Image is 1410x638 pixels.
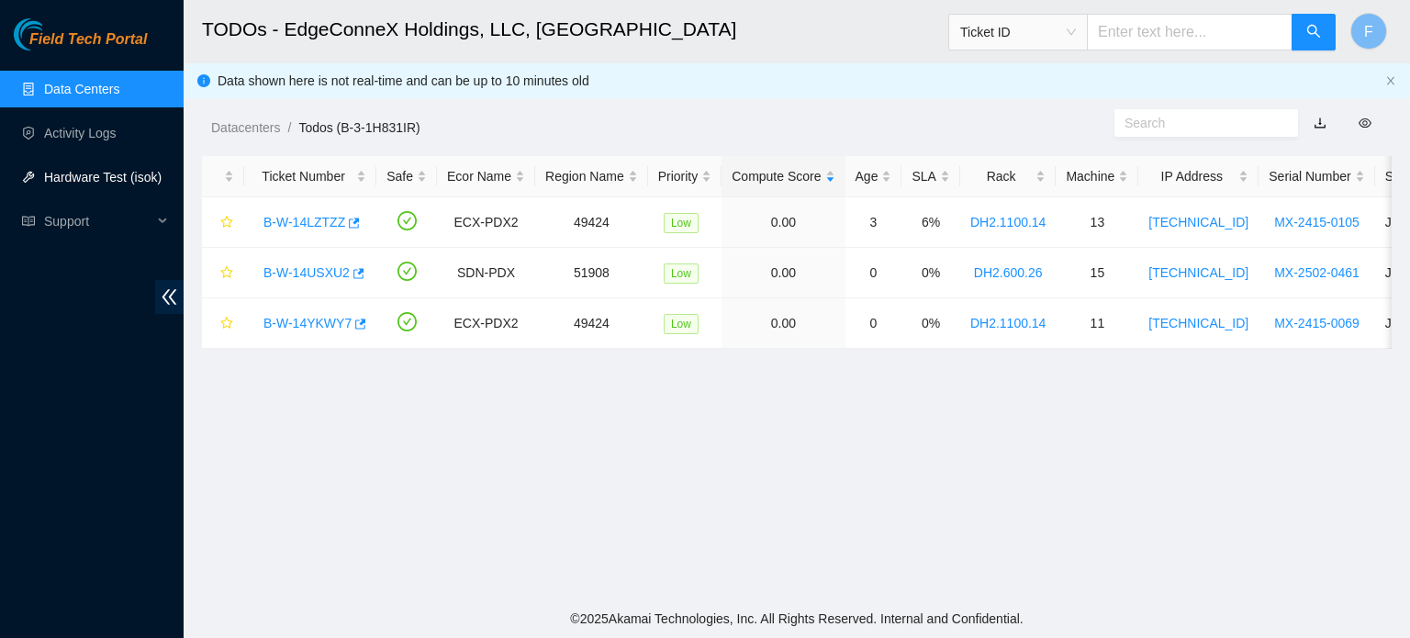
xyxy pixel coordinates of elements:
[1087,14,1292,50] input: Enter text here...
[722,298,845,349] td: 0.00
[263,316,352,330] a: B-W-14YKWY7
[901,248,959,298] td: 0%
[220,317,233,331] span: star
[1056,248,1138,298] td: 15
[437,248,535,298] td: SDN-PDX
[664,263,699,284] span: Low
[14,18,93,50] img: Akamai Technologies
[212,308,234,338] button: star
[1125,113,1273,133] input: Search
[1274,215,1360,229] a: MX-2415-0105
[970,316,1046,330] a: DH2.1100.14
[1385,75,1396,86] span: close
[44,170,162,185] a: Hardware Test (isok)
[212,207,234,237] button: star
[1274,265,1360,280] a: MX-2502-0461
[1350,13,1387,50] button: F
[535,298,648,349] td: 49424
[1385,75,1396,87] button: close
[1056,197,1138,248] td: 13
[397,312,417,331] span: check-circle
[211,120,280,135] a: Datacenters
[1148,265,1248,280] a: [TECHNICAL_ID]
[263,215,345,229] a: B-W-14LZTZZ
[974,265,1043,280] a: DH2.600.26
[845,248,902,298] td: 0
[29,31,147,49] span: Field Tech Portal
[1300,108,1340,138] button: download
[845,298,902,349] td: 0
[44,82,119,96] a: Data Centers
[212,258,234,287] button: star
[1274,316,1360,330] a: MX-2415-0069
[44,203,152,240] span: Support
[960,18,1076,46] span: Ticket ID
[722,197,845,248] td: 0.00
[901,298,959,349] td: 0%
[970,215,1046,229] a: DH2.1100.14
[437,298,535,349] td: ECX-PDX2
[44,126,117,140] a: Activity Logs
[397,262,417,281] span: check-circle
[220,266,233,281] span: star
[664,213,699,233] span: Low
[1314,116,1326,130] a: download
[22,215,35,228] span: read
[14,33,147,57] a: Akamai TechnologiesField Tech Portal
[1148,316,1248,330] a: [TECHNICAL_ID]
[1056,298,1138,349] td: 11
[1359,117,1371,129] span: eye
[1148,215,1248,229] a: [TECHNICAL_ID]
[220,216,233,230] span: star
[155,280,184,314] span: double-left
[664,314,699,334] span: Low
[397,211,417,230] span: check-circle
[901,197,959,248] td: 6%
[184,599,1410,638] footer: © 2025 Akamai Technologies, Inc. All Rights Reserved. Internal and Confidential.
[535,248,648,298] td: 51908
[1292,14,1336,50] button: search
[263,265,350,280] a: B-W-14USXU2
[845,197,902,248] td: 3
[287,120,291,135] span: /
[722,248,845,298] td: 0.00
[298,120,420,135] a: Todos (B-3-1H831IR)
[1306,24,1321,41] span: search
[535,197,648,248] td: 49424
[437,197,535,248] td: ECX-PDX2
[1364,20,1373,43] span: F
